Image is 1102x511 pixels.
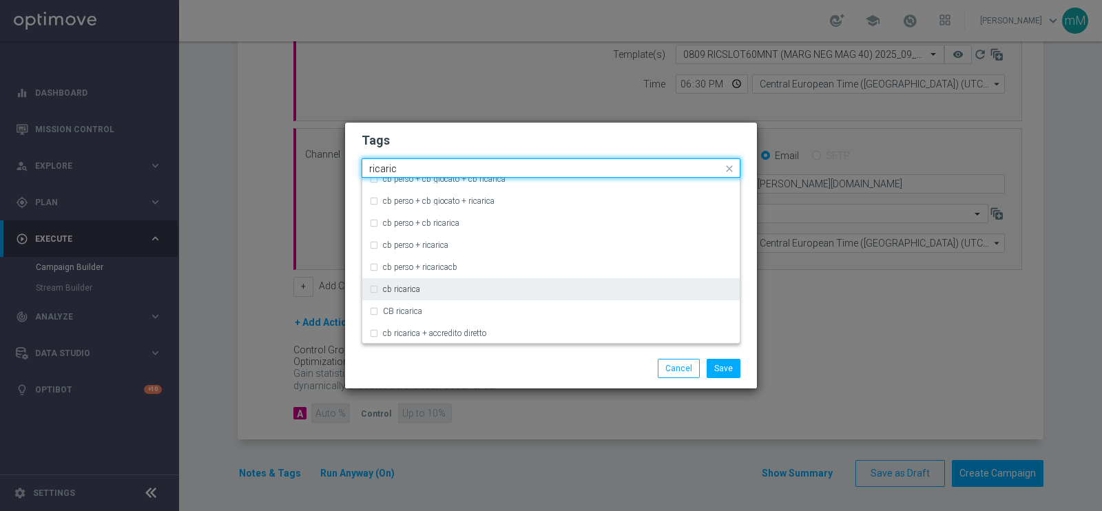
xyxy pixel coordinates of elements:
[369,300,733,322] div: CB ricarica
[362,178,740,344] ng-dropdown-panel: Options list
[383,197,495,205] label: cb perso + cb giocato + ricarica
[383,285,420,293] label: cb ricarica
[658,359,700,378] button: Cancel
[369,256,733,278] div: cb perso + ricaricacb
[369,278,733,300] div: cb ricarica
[369,322,733,344] div: cb ricarica + accredito diretto
[383,219,459,227] label: cb perso + cb ricarica
[383,175,506,183] label: cb perso + cb giocato + cb ricarica
[383,263,457,271] label: cb perso + ricaricacb
[369,168,733,190] div: cb perso + cb giocato + cb ricarica
[707,359,740,378] button: Save
[383,307,422,315] label: CB ricarica
[362,132,740,149] h2: Tags
[369,234,733,256] div: cb perso + ricarica
[369,190,733,212] div: cb perso + cb giocato + ricarica
[362,158,740,178] ng-select: casino, talent
[383,241,448,249] label: cb perso + ricarica
[369,212,733,234] div: cb perso + cb ricarica
[383,329,486,337] label: cb ricarica + accredito diretto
